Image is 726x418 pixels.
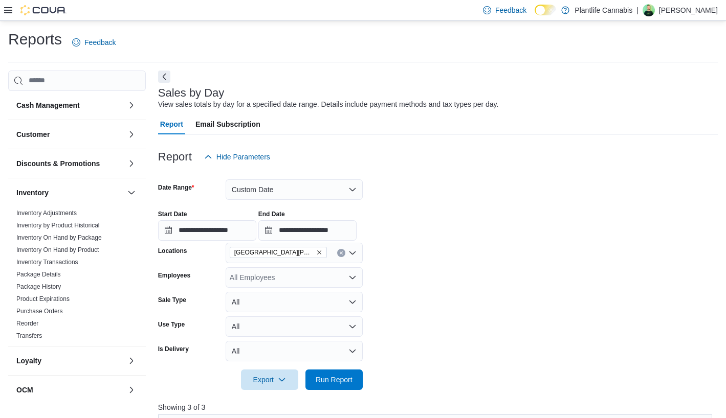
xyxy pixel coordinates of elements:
button: Clear input [337,249,345,257]
span: Hide Parameters [216,152,270,162]
span: Inventory by Product Historical [16,221,100,229]
a: Feedback [68,32,120,53]
h3: OCM [16,385,33,395]
img: Cova [20,5,67,15]
p: Showing 3 of 3 [158,402,718,412]
h1: Reports [8,29,62,50]
button: All [226,316,363,337]
h3: Report [158,151,192,163]
span: Feedback [495,5,526,15]
span: Run Report [316,375,353,385]
p: [PERSON_NAME] [659,4,718,16]
button: Run Report [305,369,363,390]
span: Reorder [16,319,38,328]
label: Employees [158,271,190,280]
label: Start Date [158,210,187,218]
button: All [226,341,363,361]
div: Brad Christensen [643,4,655,16]
span: Package Details [16,270,61,278]
span: Inventory Adjustments [16,209,77,217]
label: Date Range [158,183,194,192]
button: Cash Management [125,99,138,111]
h3: Sales by Day [158,87,225,99]
span: [GEOGRAPHIC_DATA][PERSON_NAME] [234,247,314,258]
button: Inventory [16,188,123,198]
button: Discounts & Promotions [16,158,123,169]
button: Next [158,71,170,83]
p: Plantlife Cannabis [575,4,632,16]
label: End Date [258,210,285,218]
button: OCM [125,384,138,396]
label: Is Delivery [158,345,189,353]
h3: Inventory [16,188,49,198]
span: Inventory Transactions [16,258,78,266]
span: St. Albert - Erin Ridge [230,247,327,258]
button: Loyalty [16,356,123,366]
span: Export [247,369,292,390]
a: Reorder [16,320,38,327]
input: Press the down key to open a popover containing a calendar. [158,220,256,241]
h3: Discounts & Promotions [16,158,100,169]
span: Product Expirations [16,295,70,303]
label: Sale Type [158,296,186,304]
a: Inventory On Hand by Product [16,246,99,253]
a: Product Expirations [16,295,70,303]
a: Inventory Transactions [16,259,78,266]
button: OCM [16,385,123,395]
input: Press the down key to open a popover containing a calendar. [258,220,357,241]
a: Transfers [16,332,42,339]
a: Package History [16,283,61,290]
h3: Cash Management [16,100,80,110]
button: Custom Date [226,179,363,200]
button: Hide Parameters [200,147,274,167]
span: Inventory On Hand by Package [16,234,102,242]
button: Discounts & Promotions [125,157,138,170]
button: Customer [16,129,123,140]
button: Open list of options [348,273,357,282]
a: Inventory by Product Historical [16,222,100,229]
input: Dark Mode [535,5,556,15]
label: Use Type [158,320,185,329]
button: Open list of options [348,249,357,257]
a: Inventory Adjustments [16,210,77,217]
span: Email Subscription [195,114,260,134]
button: Remove St. Albert - Erin Ridge from selection in this group [316,249,322,256]
span: Report [160,114,183,134]
a: Purchase Orders [16,308,63,315]
h3: Loyalty [16,356,41,366]
button: Export [241,369,298,390]
div: Inventory [8,207,146,346]
span: Inventory On Hand by Product [16,246,99,254]
a: Package Details [16,271,61,278]
button: Loyalty [125,355,138,367]
span: Feedback [84,37,116,48]
span: Purchase Orders [16,307,63,315]
button: Inventory [125,187,138,199]
a: Inventory On Hand by Package [16,234,102,241]
button: Cash Management [16,100,123,110]
p: | [636,4,639,16]
span: Dark Mode [535,15,535,16]
h3: Customer [16,129,50,140]
button: All [226,292,363,312]
div: View sales totals by day for a specified date range. Details include payment methods and tax type... [158,99,499,110]
label: Locations [158,247,187,255]
button: Customer [125,128,138,141]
